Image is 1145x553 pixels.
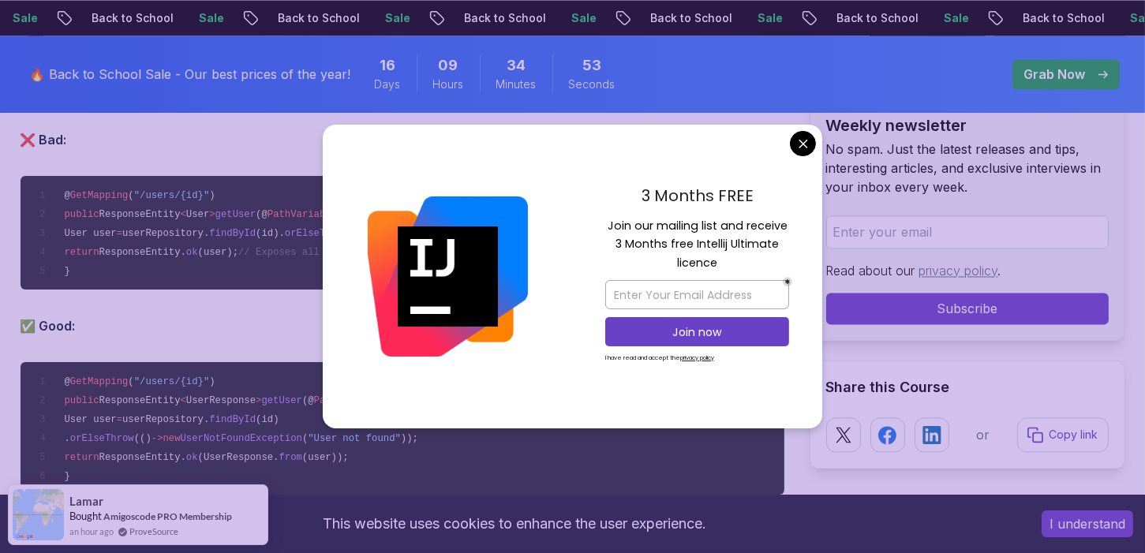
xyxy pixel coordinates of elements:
span: (user)); [302,452,349,463]
span: ( [128,190,133,201]
span: (() [134,433,152,444]
span: (UserResponse. [198,452,279,463]
span: (id). [256,228,285,239]
span: public [64,395,99,406]
span: (@ [256,209,268,220]
span: from [279,452,302,463]
span: ) [209,190,215,201]
a: Amigoscode PRO Membership [103,510,232,522]
button: Copy link [1017,417,1109,452]
p: Grab Now [1024,65,1086,84]
span: 53 Seconds [582,54,601,77]
p: Sale [132,10,182,26]
span: UserResponse [186,395,256,406]
h2: Weekly newsletter [826,114,1109,136]
span: PathVariable [268,209,337,220]
p: Back to School [583,10,690,26]
span: User [186,209,209,220]
span: = [117,228,122,239]
span: )); [401,433,418,444]
p: Back to School [211,10,318,26]
h2: Share this Course [826,376,1109,398]
p: or [976,425,990,444]
span: Hours [433,77,464,92]
span: getUser [261,395,301,406]
p: Sale [504,10,555,26]
p: Back to School [956,10,1063,26]
div: This website uses cookies to enhance the user experience. [12,506,1018,541]
span: < [181,395,186,406]
img: provesource social proof notification image [13,489,64,540]
a: privacy policy [919,263,998,278]
p: Back to School [769,10,877,26]
span: "User not found" [308,433,401,444]
span: ( [302,433,308,444]
strong: ✅ Good: [21,318,76,334]
span: = [117,414,122,425]
button: Subscribe [826,293,1109,324]
span: findById [209,414,256,425]
span: -> [152,433,163,444]
p: No spam. Just the latest releases and tips, interesting articles, and exclusive interviews in you... [826,140,1109,196]
span: return [64,452,99,463]
button: Accept cookies [1042,510,1133,537]
span: (user); [198,247,238,258]
span: userRepository. [122,228,209,239]
span: ResponseEntity. [99,452,186,463]
span: UserNotFoundException [181,433,302,444]
span: > [256,395,261,406]
span: ) [209,376,215,387]
span: < [181,209,186,220]
span: ResponseEntity. [99,247,186,258]
span: orElseThrow [70,433,134,444]
p: Back to School [397,10,504,26]
p: Back to School [24,10,132,26]
span: (id) [256,414,279,425]
span: new [163,433,180,444]
span: } [64,266,69,277]
span: User user [64,228,116,239]
span: (@ [302,395,314,406]
span: ResponseEntity [99,209,181,220]
span: ( [128,376,133,387]
span: 9 Hours [439,54,458,77]
span: // Exposes all entity fields including sensitive data [238,247,546,258]
span: ResponseEntity [99,395,181,406]
span: findById [209,228,256,239]
span: Days [375,77,401,92]
span: Seconds [569,77,616,92]
span: "/users/{id}" [134,190,210,201]
span: GetMapping [70,190,129,201]
p: Sale [318,10,369,26]
span: } [64,471,69,482]
p: 🔥 Back to School Sale - Our best prices of the year! [30,65,351,84]
span: GetMapping [70,376,129,387]
a: ProveSource [129,525,178,538]
span: "/users/{id}" [134,376,210,387]
p: Sale [1063,10,1113,26]
p: Copy link [1050,427,1098,443]
p: Read about our . [826,261,1109,280]
span: return [64,247,99,258]
p: Sale [877,10,927,26]
span: getUser [215,209,256,220]
span: @ [64,376,69,387]
input: Enter your email [826,215,1109,248]
span: 16 Days [380,54,395,77]
span: userRepository. [122,414,209,425]
strong: ❌ Bad: [21,132,67,148]
span: . [64,433,69,444]
p: Sale [690,10,741,26]
span: User user [64,414,116,425]
span: Minutes [496,77,537,92]
span: PathVariable [314,395,384,406]
span: public [64,209,99,220]
span: Bought [69,510,102,522]
span: > [209,209,215,220]
span: ok [186,247,198,258]
span: an hour ago [69,525,114,538]
span: @ [64,190,69,201]
span: Lamar [69,495,103,508]
span: 34 Minutes [507,54,526,77]
span: orElseThrow [285,228,349,239]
